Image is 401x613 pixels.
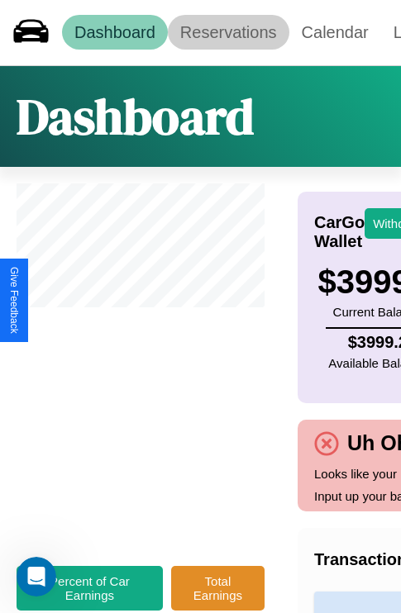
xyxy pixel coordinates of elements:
a: Dashboard [62,15,168,50]
iframe: Intercom live chat [17,557,56,596]
button: Percent of Car Earnings [17,566,163,611]
a: Calendar [289,15,381,50]
h4: CarGo Wallet [314,213,365,251]
a: Reservations [168,15,289,50]
h1: Dashboard [17,83,254,150]
button: Total Earnings [171,566,265,611]
div: Give Feedback [8,267,20,334]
